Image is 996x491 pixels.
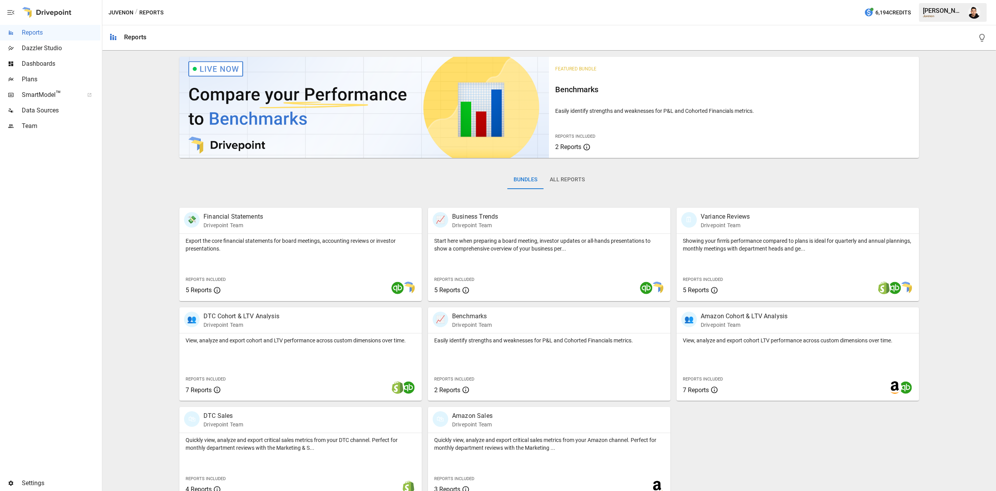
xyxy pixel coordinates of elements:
[203,312,279,321] p: DTC Cohort & LTV Analysis
[124,33,146,41] div: Reports
[433,312,448,327] div: 📈
[968,6,980,19] img: Francisco Sanchez
[22,59,100,68] span: Dashboards
[434,436,664,452] p: Quickly view, analyze and export critical sales metrics from your Amazon channel. Perfect for mon...
[683,277,723,282] span: Reports Included
[434,377,474,382] span: Reports Included
[923,14,963,18] div: Juvenon
[56,89,61,99] span: ™
[701,321,787,329] p: Drivepoint Team
[135,8,138,18] div: /
[22,75,100,84] span: Plans
[507,170,544,189] button: Bundles
[433,212,448,228] div: 📈
[203,421,243,428] p: Drivepoint Team
[391,381,404,394] img: shopify
[203,221,263,229] p: Drivepoint Team
[184,312,200,327] div: 👥
[186,286,212,294] span: 5 Reports
[452,212,498,221] p: Business Trends
[683,237,913,253] p: Showing your firm's performance compared to plans is ideal for quarterly and annual plannings, mo...
[452,312,492,321] p: Benchmarks
[22,479,100,488] span: Settings
[640,282,652,294] img: quickbooks
[186,476,226,481] span: Reports Included
[434,476,474,481] span: Reports Included
[900,381,912,394] img: quickbooks
[701,312,787,321] p: Amazon Cohort & LTV Analysis
[391,282,404,294] img: quickbooks
[184,411,200,427] div: 🛍
[186,337,416,344] p: View, analyze and export cohort and LTV performance across custom dimensions over time.
[861,5,914,20] button: 6,194Credits
[186,436,416,452] p: Quickly view, analyze and export critical sales metrics from your DTC channel. Perfect for monthl...
[452,221,498,229] p: Drivepoint Team
[434,337,664,344] p: Easily identify strengths and weaknesses for P&L and Cohorted Financials metrics.
[203,212,263,221] p: Financial Statements
[186,277,226,282] span: Reports Included
[179,57,549,158] img: video thumbnail
[402,282,415,294] img: smart model
[452,321,492,329] p: Drivepoint Team
[22,28,100,37] span: Reports
[701,212,750,221] p: Variance Reviews
[184,212,200,228] div: 💸
[434,286,460,294] span: 5 Reports
[878,282,890,294] img: shopify
[555,134,595,139] span: Reports Included
[186,377,226,382] span: Reports Included
[402,381,415,394] img: quickbooks
[555,143,581,151] span: 2 Reports
[22,106,100,115] span: Data Sources
[109,8,133,18] button: Juvenon
[203,321,279,329] p: Drivepoint Team
[875,8,911,18] span: 6,194 Credits
[434,277,474,282] span: Reports Included
[434,237,664,253] p: Start here when preparing a board meeting, investor updates or all-hands presentations to show a ...
[22,121,100,131] span: Team
[555,107,912,115] p: Easily identify strengths and weaknesses for P&L and Cohorted Financials metrics.
[683,286,709,294] span: 5 Reports
[452,421,493,428] p: Drivepoint Team
[681,212,697,228] div: 🗓
[681,312,697,327] div: 👥
[434,386,460,394] span: 2 Reports
[433,411,448,427] div: 🛍
[22,44,100,53] span: Dazzler Studio
[963,2,985,23] button: Francisco Sanchez
[186,237,416,253] p: Export the core financial statements for board meetings, accounting reviews or investor presentat...
[452,411,493,421] p: Amazon Sales
[683,386,709,394] span: 7 Reports
[544,170,591,189] button: All Reports
[555,83,912,96] h6: Benchmarks
[683,337,913,344] p: View, analyze and export cohort LTV performance across custom dimensions over time.
[186,386,212,394] span: 7 Reports
[900,282,912,294] img: smart model
[651,282,663,294] img: smart model
[22,90,79,100] span: SmartModel
[889,282,901,294] img: quickbooks
[683,377,723,382] span: Reports Included
[203,411,243,421] p: DTC Sales
[701,221,750,229] p: Drivepoint Team
[555,66,596,72] span: Featured Bundle
[923,7,963,14] div: [PERSON_NAME]
[889,381,901,394] img: amazon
